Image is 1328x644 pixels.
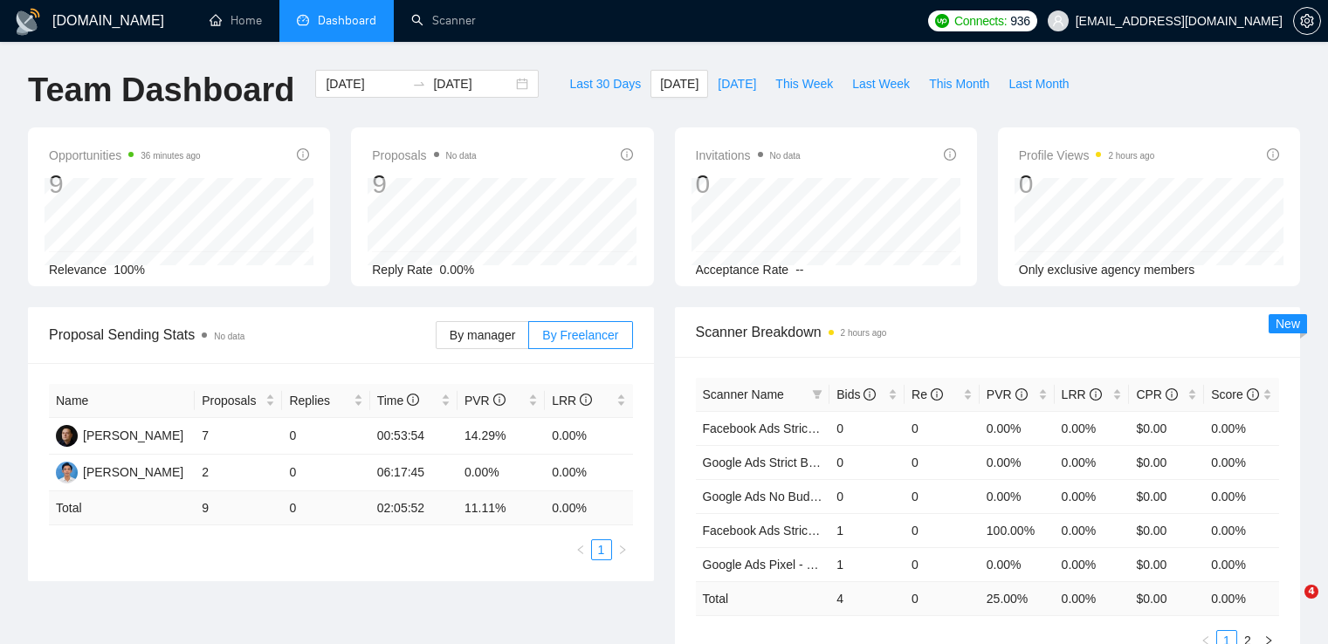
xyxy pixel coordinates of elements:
[210,13,262,28] a: homeHome
[1204,547,1279,581] td: 0.00%
[1129,547,1204,581] td: $0.00
[1204,445,1279,479] td: 0.00%
[202,391,262,410] span: Proposals
[289,391,349,410] span: Replies
[775,74,833,93] span: This Week
[935,14,949,28] img: upwork-logo.png
[718,74,756,93] span: [DATE]
[56,425,78,447] img: DS
[440,263,475,277] span: 0.00%
[458,491,545,525] td: 11.11 %
[954,11,1007,31] span: Connects:
[1293,14,1321,28] a: setting
[1062,387,1102,401] span: LRR
[570,539,591,560] li: Previous Page
[1019,263,1195,277] span: Only exclusive agency members
[617,545,628,555] span: right
[987,387,1028,401] span: PVR
[195,418,282,455] td: 7
[1129,411,1204,445] td: $0.00
[56,462,78,483] img: LY
[1055,411,1130,445] td: 0.00%
[545,455,632,491] td: 0.00%
[49,263,107,277] span: Relevance
[770,151,801,161] span: No data
[980,445,1055,479] td: 0.00%
[864,388,876,401] span: info-circle
[282,384,369,418] th: Replies
[1019,145,1155,166] span: Profile Views
[1166,388,1178,401] span: info-circle
[14,8,42,36] img: logo
[545,491,632,525] td: 0.00 %
[905,547,980,581] td: 0
[195,455,282,491] td: 2
[1129,445,1204,479] td: $0.00
[1204,411,1279,445] td: 0.00%
[843,70,919,98] button: Last Week
[195,491,282,525] td: 9
[905,479,980,513] td: 0
[980,479,1055,513] td: 0.00%
[297,14,309,26] span: dashboard
[980,513,1055,547] td: 100.00%
[1055,479,1130,513] td: 0.00%
[446,151,477,161] span: No data
[1204,513,1279,547] td: 0.00%
[1204,581,1279,615] td: 0.00 %
[829,513,905,547] td: 1
[931,388,943,401] span: info-circle
[458,455,545,491] td: 0.00%
[1136,387,1177,401] span: CPR
[592,540,611,559] a: 1
[49,168,201,201] div: 9
[372,263,432,277] span: Reply Rate
[49,491,195,525] td: Total
[49,145,201,166] span: Opportunities
[905,445,980,479] td: 0
[1108,151,1154,161] time: 2 hours ago
[919,70,999,98] button: This Month
[412,77,426,91] span: swap-right
[703,456,839,469] a: Google Ads Strict Budget
[696,581,830,615] td: Total
[1129,581,1204,615] td: $ 0.00
[464,394,506,408] span: PVR
[580,394,592,406] span: info-circle
[1008,74,1069,93] span: Last Month
[980,547,1055,581] td: 0.00%
[696,168,801,201] div: 0
[282,418,369,455] td: 0
[808,381,826,408] span: filter
[1293,7,1321,35] button: setting
[570,539,591,560] button: left
[1052,15,1064,27] span: user
[1055,445,1130,479] td: 0.00%
[1204,479,1279,513] td: 0.00%
[412,77,426,91] span: to
[1015,388,1028,401] span: info-circle
[812,389,822,400] span: filter
[696,321,1280,343] span: Scanner Breakdown
[660,74,698,93] span: [DATE]
[1276,317,1300,331] span: New
[708,70,766,98] button: [DATE]
[980,581,1055,615] td: 25.00 %
[318,13,376,28] span: Dashboard
[1010,11,1029,31] span: 936
[766,70,843,98] button: This Week
[493,394,506,406] span: info-circle
[370,455,458,491] td: 06:17:45
[1294,14,1320,28] span: setting
[703,524,879,538] a: Facebook Ads Strict Budget - V2
[703,490,827,504] a: Google Ads No Budget
[905,411,980,445] td: 0
[114,263,145,277] span: 100%
[1247,388,1259,401] span: info-circle
[370,491,458,525] td: 02:05:52
[621,148,633,161] span: info-circle
[829,411,905,445] td: 0
[696,145,801,166] span: Invitations
[1129,479,1204,513] td: $0.00
[49,324,436,346] span: Proposal Sending Stats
